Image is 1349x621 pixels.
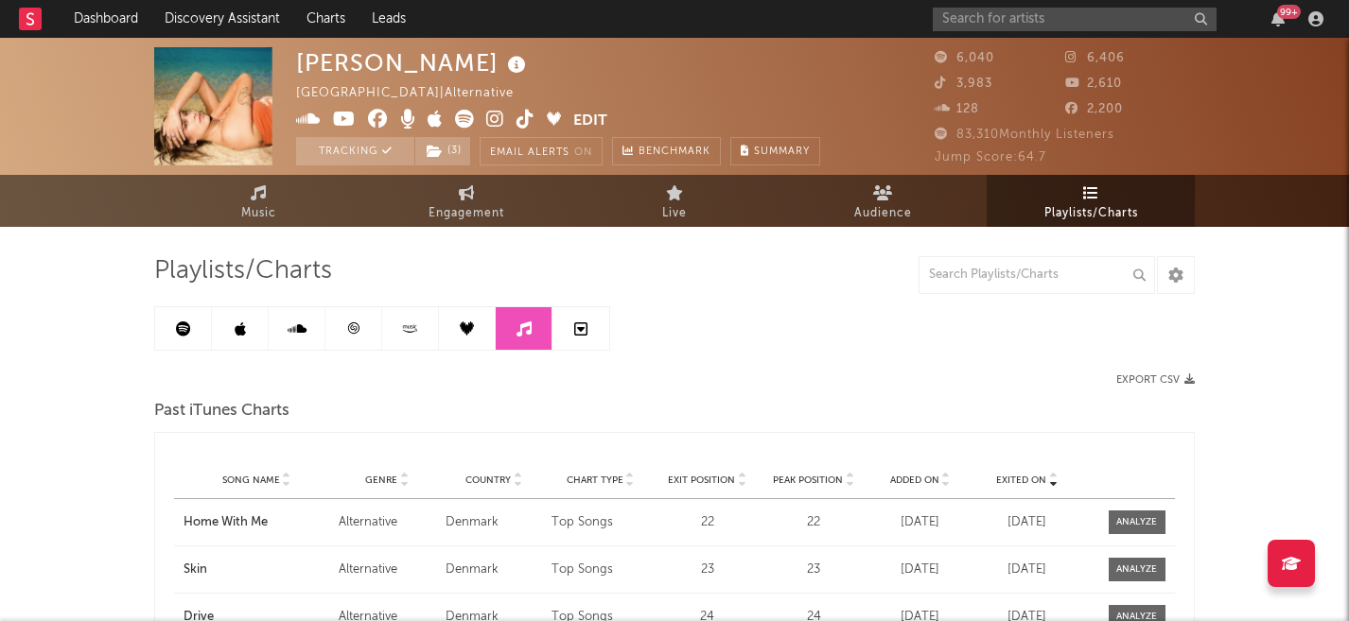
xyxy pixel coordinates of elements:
div: [DATE] [872,561,970,579]
div: 23 [765,561,863,579]
div: Top Songs [552,513,649,532]
div: [DATE] [978,561,1076,579]
span: 83,310 Monthly Listeners [935,129,1114,141]
a: Benchmark [612,137,721,165]
a: Live [570,175,779,227]
div: [DATE] [978,513,1076,532]
div: 22 [765,513,863,532]
span: Chart Type [567,474,623,486]
span: Live [662,202,687,225]
button: Email AlertsOn [480,137,603,165]
span: Country [465,474,511,486]
span: Genre [365,474,397,486]
span: Audience [854,202,912,225]
a: Music [154,175,362,227]
span: Exit Position [668,474,735,486]
input: Search for artists [933,8,1217,31]
div: [GEOGRAPHIC_DATA] | Alternative [296,82,535,105]
span: Playlists/Charts [154,260,332,283]
div: 22 [658,513,756,532]
span: Music [241,202,276,225]
input: Search Playlists/Charts [919,256,1155,294]
button: Summary [730,137,820,165]
span: Exited On [996,474,1046,486]
button: Edit [573,110,607,133]
span: Summary [754,147,810,157]
a: Audience [779,175,987,227]
button: (3) [415,137,470,165]
span: 2,610 [1065,78,1122,90]
em: On [574,147,592,158]
span: Jump Score: 64.7 [935,151,1046,164]
div: Denmark [446,513,543,532]
span: 6,406 [1065,52,1125,64]
a: Skin [184,561,329,579]
button: Export CSV [1116,374,1195,386]
span: 3,983 [935,78,992,90]
a: Playlists/Charts [987,175,1195,227]
span: 6,040 [935,52,994,64]
span: Song Name [222,474,280,486]
button: Tracking [296,137,414,165]
span: Past iTunes Charts [154,400,289,423]
span: 2,200 [1065,103,1123,115]
div: Denmark [446,561,543,579]
span: Engagement [429,202,504,225]
div: 23 [658,561,756,579]
a: Engagement [362,175,570,227]
a: Home With Me [184,513,329,532]
button: 99+ [1271,11,1285,26]
div: Alternative [339,561,436,579]
span: Added On [890,474,939,486]
span: Benchmark [639,141,710,164]
div: [PERSON_NAME] [296,47,531,78]
div: [DATE] [872,513,970,532]
span: Peak Position [773,474,843,486]
div: 99 + [1277,5,1301,19]
span: Playlists/Charts [1044,202,1138,225]
span: 128 [935,103,979,115]
div: Top Songs [552,561,649,579]
span: ( 3 ) [414,137,471,165]
div: Alternative [339,513,436,532]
